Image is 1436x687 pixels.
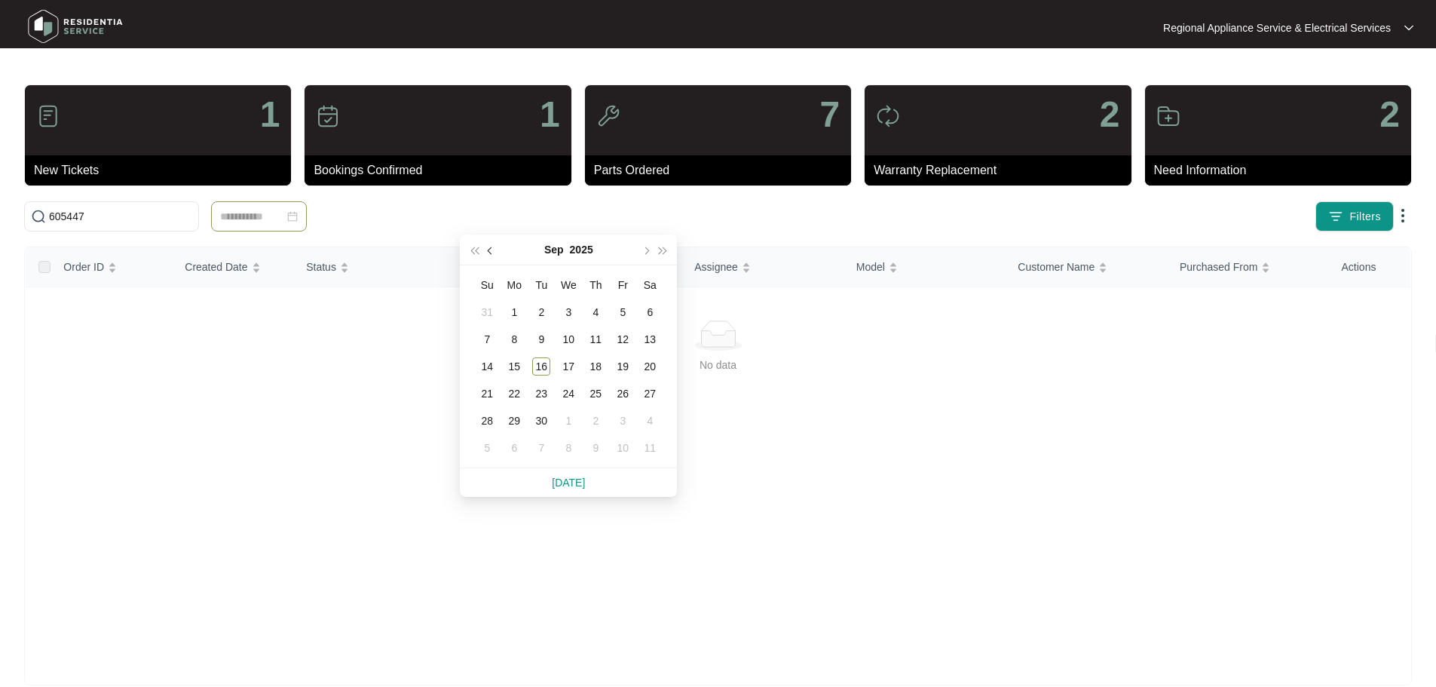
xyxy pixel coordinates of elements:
[559,330,577,348] div: 10
[528,299,555,326] td: 2025-09-02
[555,271,582,299] th: We
[314,161,571,179] p: Bookings Confirmed
[819,97,840,133] p: 7
[173,247,294,287] th: Created Date
[874,161,1131,179] p: Warranty Replacement
[559,357,577,376] div: 17
[540,97,560,133] p: 1
[614,303,632,321] div: 5
[586,330,605,348] div: 11
[636,299,663,326] td: 2025-09-06
[641,357,659,376] div: 20
[582,271,609,299] th: Th
[876,104,900,128] img: icon
[559,412,577,430] div: 1
[294,247,480,287] th: Status
[501,407,528,434] td: 2025-09-29
[473,299,501,326] td: 2025-08-31
[501,434,528,462] td: 2025-10-06
[505,412,523,430] div: 29
[586,412,605,430] div: 2
[555,407,582,434] td: 2025-10-01
[856,259,885,275] span: Model
[185,259,247,275] span: Created Date
[51,247,173,287] th: Order ID
[505,357,523,376] div: 15
[614,357,632,376] div: 19
[582,353,609,380] td: 2025-09-18
[478,385,496,403] div: 21
[609,271,636,299] th: Fr
[505,385,523,403] div: 22
[582,407,609,434] td: 2025-10-02
[636,407,663,434] td: 2025-10-04
[586,439,605,457] div: 9
[473,271,501,299] th: Su
[532,357,550,376] div: 16
[473,380,501,407] td: 2025-09-21
[478,357,496,376] div: 14
[586,357,605,376] div: 18
[609,326,636,353] td: 2025-09-12
[36,104,60,128] img: icon
[559,385,577,403] div: 24
[1404,24,1413,32] img: dropdown arrow
[501,271,528,299] th: Mo
[636,353,663,380] td: 2025-09-20
[544,235,564,265] button: Sep
[478,439,496,457] div: 5
[636,380,663,407] td: 2025-09-27
[1168,247,1330,287] th: Purchased From
[555,299,582,326] td: 2025-09-03
[641,303,659,321] div: 6
[609,299,636,326] td: 2025-09-05
[306,259,336,275] span: Status
[260,97,280,133] p: 1
[1156,104,1180,128] img: icon
[63,259,104,275] span: Order ID
[501,380,528,407] td: 2025-09-22
[528,434,555,462] td: 2025-10-07
[473,353,501,380] td: 2025-09-14
[559,303,577,321] div: 3
[636,271,663,299] th: Sa
[505,330,523,348] div: 8
[641,330,659,348] div: 13
[614,330,632,348] div: 12
[23,4,128,49] img: residentia service logo
[31,209,46,224] img: search-icon
[501,299,528,326] td: 2025-09-01
[473,434,501,462] td: 2025-10-05
[44,357,1392,373] div: No data
[1349,209,1381,225] span: Filters
[528,326,555,353] td: 2025-09-09
[636,434,663,462] td: 2025-10-11
[594,161,851,179] p: Parts Ordered
[1100,97,1120,133] p: 2
[505,303,523,321] div: 1
[555,353,582,380] td: 2025-09-17
[614,412,632,430] div: 3
[614,439,632,457] div: 10
[1394,207,1412,225] img: dropdown arrow
[609,407,636,434] td: 2025-10-03
[641,439,659,457] div: 11
[1154,161,1411,179] p: Need Information
[1315,201,1394,232] button: filter iconFilters
[532,412,550,430] div: 30
[532,439,550,457] div: 7
[636,326,663,353] td: 2025-09-13
[586,385,605,403] div: 25
[570,235,593,265] button: 2025
[528,407,555,434] td: 2025-09-30
[505,439,523,457] div: 6
[596,104,620,128] img: icon
[478,412,496,430] div: 28
[559,439,577,457] div: 8
[1018,259,1095,275] span: Customer Name
[316,104,340,128] img: icon
[555,434,582,462] td: 2025-10-08
[614,385,632,403] div: 26
[694,259,738,275] span: Assignee
[528,380,555,407] td: 2025-09-23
